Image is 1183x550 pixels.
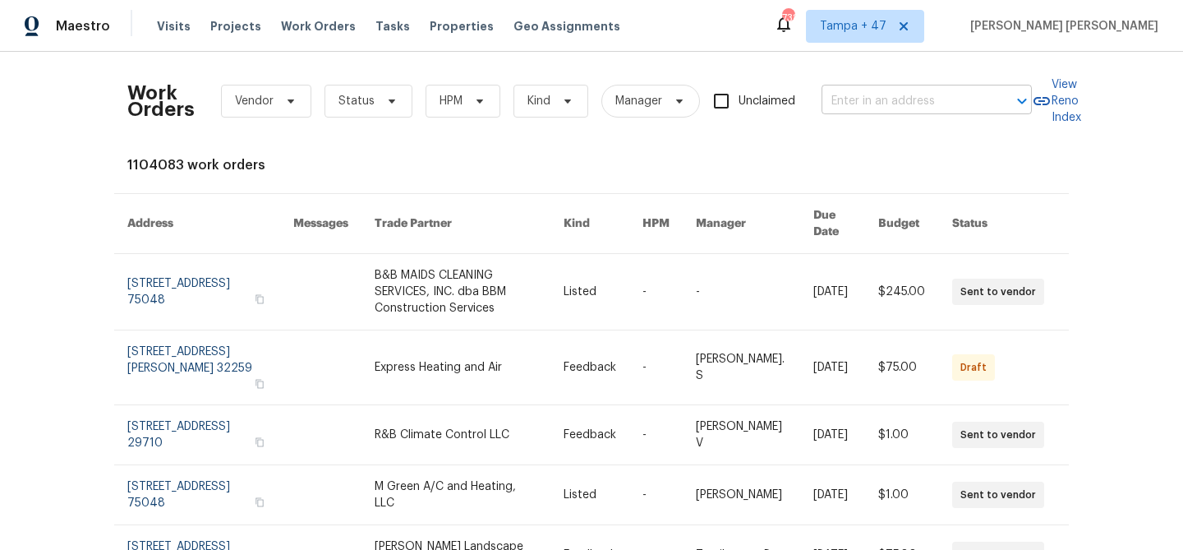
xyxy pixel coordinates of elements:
span: Tasks [375,21,410,32]
button: Copy Address [252,292,267,307]
span: HPM [440,93,463,109]
td: - [629,465,683,525]
td: Listed [550,254,629,330]
span: Maestro [56,18,110,35]
td: - [683,254,800,330]
span: Properties [430,18,494,35]
td: [PERSON_NAME]. S [683,330,800,405]
td: [PERSON_NAME] [683,465,800,525]
span: Manager [615,93,662,109]
th: Address [114,194,280,254]
button: Copy Address [252,435,267,450]
div: 738 [782,10,794,26]
th: Trade Partner [361,194,550,254]
th: Status [939,194,1069,254]
button: Open [1010,90,1033,113]
th: Kind [550,194,629,254]
td: Feedback [550,330,629,405]
input: Enter in an address [822,89,986,114]
span: [PERSON_NAME] [PERSON_NAME] [964,18,1158,35]
button: Copy Address [252,495,267,510]
th: Manager [683,194,800,254]
h2: Work Orders [127,85,195,118]
td: Express Heating and Air [361,330,550,405]
span: Vendor [235,93,274,109]
div: 1104083 work orders [127,157,1056,173]
td: - [629,330,683,405]
td: Feedback [550,405,629,465]
a: View Reno Index [1032,76,1081,126]
td: M Green A/C and Heating, LLC [361,465,550,525]
td: - [629,254,683,330]
th: Messages [280,194,361,254]
td: B&B MAIDS CLEANING SERVICES, INC. dba BBM Construction Services [361,254,550,330]
td: - [629,405,683,465]
span: Unclaimed [739,93,795,110]
button: Copy Address [252,377,267,391]
th: Budget [865,194,939,254]
td: [PERSON_NAME] V [683,405,800,465]
td: R&B Climate Control LLC [361,405,550,465]
th: HPM [629,194,683,254]
span: Work Orders [281,18,356,35]
td: Listed [550,465,629,525]
span: Tampa + 47 [820,18,886,35]
span: Status [338,93,375,109]
span: Geo Assignments [513,18,620,35]
span: Visits [157,18,191,35]
span: Kind [527,93,550,109]
th: Due Date [800,194,865,254]
span: Projects [210,18,261,35]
